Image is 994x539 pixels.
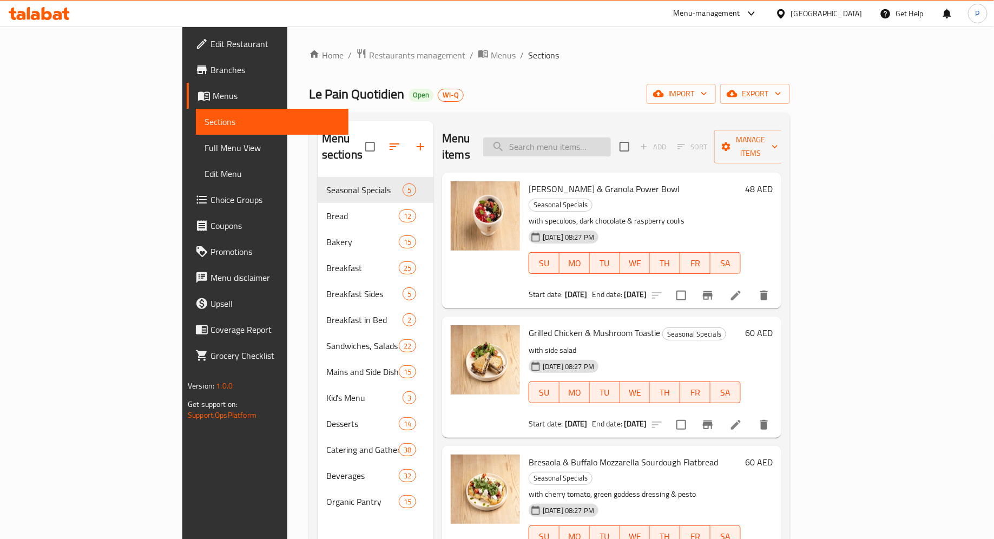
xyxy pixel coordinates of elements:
[624,417,647,431] b: [DATE]
[650,382,680,403] button: TH
[196,135,348,161] a: Full Menu View
[326,339,399,352] span: Sandwiches, Salads & Soups
[529,325,660,341] span: Grilled Chicken & Mushroom Toastie
[620,382,650,403] button: WE
[684,255,706,271] span: FR
[403,315,416,325] span: 2
[399,419,416,429] span: 14
[674,7,740,20] div: Menu-management
[663,328,726,340] span: Seasonal Specials
[326,209,399,222] div: Bread
[729,289,742,302] a: Edit menu item
[624,255,646,271] span: WE
[399,367,416,377] span: 15
[399,443,416,456] div: items
[399,261,416,274] div: items
[529,417,563,431] span: Start date:
[326,287,403,300] span: Breakfast Sides
[491,49,516,62] span: Menus
[399,445,416,455] span: 38
[594,385,616,400] span: TU
[196,109,348,135] a: Sections
[318,437,433,463] div: Catering and Gathering38
[326,469,399,482] span: Beverages
[403,393,416,403] span: 3
[559,252,590,274] button: MO
[326,391,403,404] span: Kid's Menu
[399,339,416,352] div: items
[534,385,555,400] span: SU
[564,385,585,400] span: MO
[650,252,680,274] button: TH
[403,391,416,404] div: items
[326,313,403,326] div: Breakfast in Bed
[655,87,707,101] span: import
[710,252,741,274] button: SA
[399,497,416,507] span: 15
[399,495,416,508] div: items
[976,8,980,19] span: P
[520,49,524,62] li: /
[403,313,416,326] div: items
[318,333,433,359] div: Sandwiches, Salads & Soups22
[210,63,340,76] span: Branches
[590,382,620,403] button: TU
[409,90,433,100] span: Open
[326,495,399,508] span: Organic Pantry
[210,271,340,284] span: Menu disclaimer
[538,505,598,516] span: [DATE] 08:27 PM
[529,252,559,274] button: SU
[326,183,403,196] span: Seasonal Specials
[187,187,348,213] a: Choice Groups
[529,382,559,403] button: SU
[745,181,773,196] h6: 48 AED
[205,141,340,154] span: Full Menu View
[318,229,433,255] div: Bakery15
[695,282,721,308] button: Branch-specific-item
[636,139,670,155] span: Add item
[399,211,416,221] span: 12
[359,135,381,158] span: Select all sections
[205,167,340,180] span: Edit Menu
[318,463,433,489] div: Beverages32
[559,382,590,403] button: MO
[529,488,741,501] p: with cherry tomato, green goddess dressing & pesto
[529,214,741,228] p: with speculoos, dark chocolate & raspberry coulis
[326,235,399,248] span: Bakery
[348,49,352,62] li: /
[326,417,399,430] span: Desserts
[187,31,348,57] a: Edit Restaurant
[403,289,416,299] span: 5
[670,284,693,307] span: Select to update
[529,199,593,212] div: Seasonal Specials
[187,343,348,369] a: Grocery Checklist
[318,177,433,203] div: Seasonal Specials5
[529,199,592,211] span: Seasonal Specials
[326,365,399,378] span: Mains and Side Dishes
[483,137,611,156] input: search
[592,417,622,431] span: End date:
[399,469,416,482] div: items
[309,82,404,106] span: Le Pain Quotidien
[478,48,516,62] a: Menus
[751,282,777,308] button: delete
[654,255,676,271] span: TH
[624,287,647,301] b: [DATE]
[403,183,416,196] div: items
[403,185,416,195] span: 5
[647,84,716,104] button: import
[403,287,416,300] div: items
[356,48,465,62] a: Restaurants management
[670,139,714,155] span: Select section first
[188,379,214,393] span: Version:
[399,235,416,248] div: items
[564,255,585,271] span: MO
[729,418,742,431] a: Edit menu item
[399,365,416,378] div: items
[670,413,693,436] span: Select to update
[318,255,433,281] div: Breakfast25
[680,252,710,274] button: FR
